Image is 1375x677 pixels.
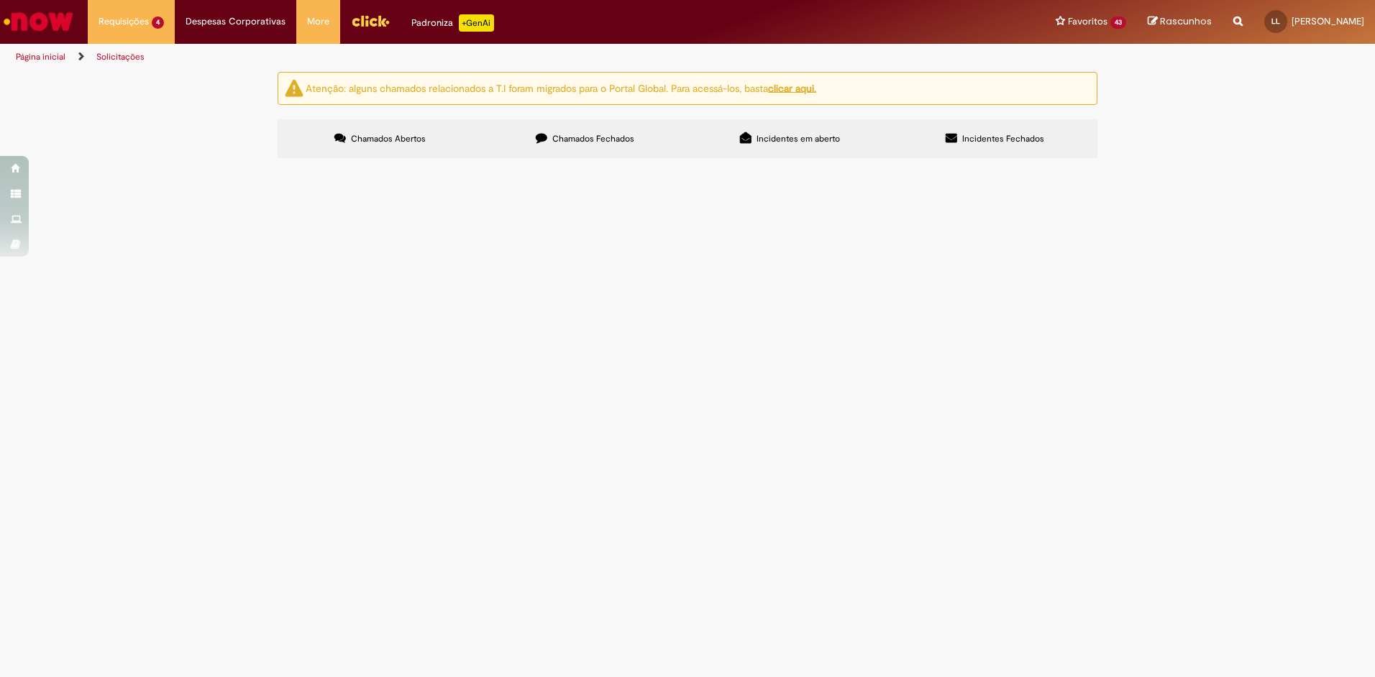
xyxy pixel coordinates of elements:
span: Despesas Corporativas [186,14,285,29]
a: Rascunhos [1148,15,1212,29]
img: ServiceNow [1,7,76,36]
span: [PERSON_NAME] [1292,15,1364,27]
span: Rascunhos [1160,14,1212,28]
img: click_logo_yellow_360x200.png [351,10,390,32]
span: Requisições [99,14,149,29]
a: clicar aqui. [768,81,816,94]
span: More [307,14,329,29]
a: Página inicial [16,51,65,63]
span: Chamados Abertos [351,133,426,144]
span: 4 [152,17,164,29]
a: Solicitações [96,51,145,63]
ul: Trilhas de página [11,44,906,70]
div: Padroniza [411,14,494,32]
span: Incidentes em aberto [757,133,840,144]
p: +GenAi [459,14,494,32]
span: LL [1271,17,1280,26]
ng-bind-html: Atenção: alguns chamados relacionados a T.I foram migrados para o Portal Global. Para acessá-los,... [306,81,816,94]
span: 43 [1110,17,1126,29]
span: Incidentes Fechados [962,133,1044,144]
span: Chamados Fechados [552,133,634,144]
span: Favoritos [1068,14,1107,29]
